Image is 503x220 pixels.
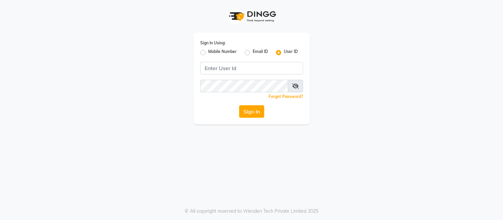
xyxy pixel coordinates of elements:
label: Mobile Number [208,49,237,57]
label: User ID [284,49,298,57]
button: Sign In [239,105,264,118]
input: Username [200,62,303,74]
label: Email ID [253,49,268,57]
label: Sign In Using: [200,40,225,46]
a: Forgot Password? [269,94,303,99]
input: Username [200,80,288,92]
img: logo1.svg [225,7,278,26]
